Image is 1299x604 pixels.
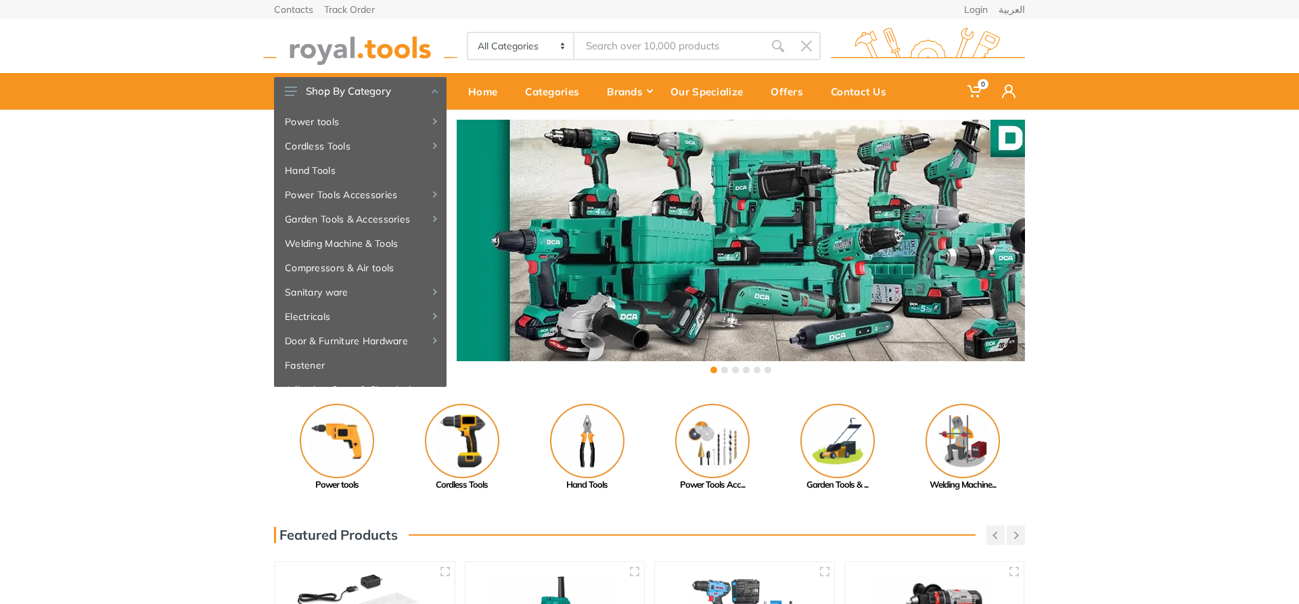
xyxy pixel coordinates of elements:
[516,77,597,106] div: Categories
[649,404,775,492] a: Power Tools Acc...
[524,404,649,492] a: Hand Tools
[263,28,457,65] img: royal.tools Logo
[524,478,649,492] div: Hand Tools
[761,77,821,106] div: Offers
[274,256,447,280] a: Compressors & Air tools
[900,404,1025,492] a: Welding Machine...
[831,28,1025,65] img: royal.tools Logo
[300,404,374,478] img: Royal - Power tools
[274,377,447,402] a: Adhesive, Spray & Chemical
[459,73,516,110] a: Home
[274,304,447,329] a: Electricals
[926,404,1000,478] img: Royal - Welding Machine & Tools
[274,231,447,256] a: Welding Machine & Tools
[800,404,875,478] img: Royal - Garden Tools & Accessories
[274,329,447,353] a: Door & Furniture Hardware
[274,158,447,183] a: Hand Tools
[821,73,905,110] a: Contact Us
[274,110,447,134] a: Power tools
[274,134,447,158] a: Cordless Tools
[675,404,750,478] img: Royal - Power Tools Accessories
[661,77,761,106] div: Our Specialize
[274,280,447,304] a: Sanitary ware
[597,77,661,106] div: Brands
[324,5,375,14] a: Track Order
[399,404,524,492] a: Cordless Tools
[821,77,905,106] div: Contact Us
[459,77,516,106] div: Home
[274,353,447,377] a: Fastener
[274,404,399,492] a: Power tools
[274,183,447,207] a: Power Tools Accessories
[958,73,993,110] a: 0
[900,478,1025,492] div: Welding Machine...
[761,73,821,110] a: Offers
[964,5,988,14] a: Login
[775,478,900,492] div: Garden Tools & ...
[274,207,447,231] a: Garden Tools & Accessories
[649,478,775,492] div: Power Tools Acc...
[274,478,399,492] div: Power tools
[425,404,499,478] img: Royal - Cordless Tools
[775,404,900,492] a: Garden Tools & ...
[274,527,398,543] h3: Featured Products
[274,5,313,14] a: Contacts
[550,404,624,478] img: Royal - Hand Tools
[574,32,764,60] input: Site search
[516,73,597,110] a: Categories
[978,79,988,89] span: 0
[661,73,761,110] a: Our Specialize
[468,33,574,59] select: Category
[274,77,447,106] button: Shop By Category
[999,5,1025,14] a: العربية
[399,478,524,492] div: Cordless Tools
